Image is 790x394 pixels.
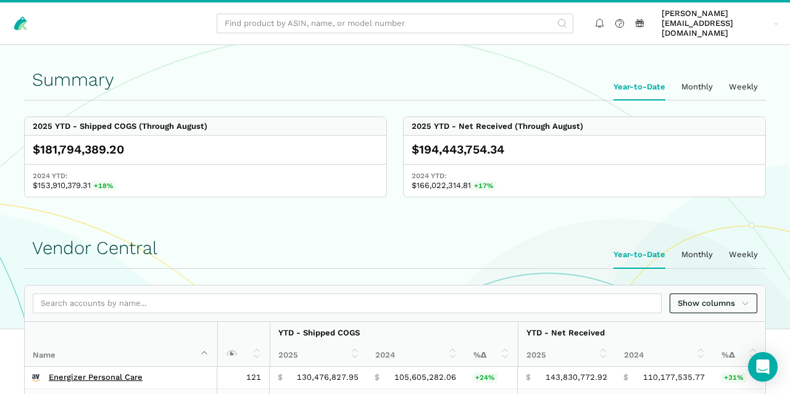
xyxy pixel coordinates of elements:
th: Name : activate to sort column descending [25,322,217,366]
span: 2024 YTD: [412,171,757,181]
span: Show columns [678,297,749,310]
span: $ [375,372,380,382]
div: $194,443,754.34 [412,142,757,158]
th: 2024: activate to sort column ascending [367,344,465,366]
strong: YTD - Net Received [526,328,605,337]
a: Show columns [670,293,757,314]
td: 30.54% [713,367,765,389]
div: 2025 YTD - Net Received (Through August) [412,121,583,131]
span: $ [278,372,283,382]
span: $ [623,372,628,382]
th: %Δ: activate to sort column ascending [465,344,518,366]
span: $153,910,379.31 [33,181,378,191]
th: %Δ: activate to sort column ascending [713,344,766,366]
span: 110,177,535.77 [643,372,705,382]
span: +24% [472,372,497,382]
div: 2025 YTD - Shipped COGS (Through August) [33,121,207,131]
span: +18% [91,181,116,191]
input: Search accounts by name... [33,293,662,314]
ui-tab: Monthly [673,242,721,268]
span: 2024 YTD: [33,171,378,181]
span: 130,476,827.95 [297,372,359,382]
span: +17% [471,181,496,191]
th: 2025: activate to sort column ascending [270,344,367,366]
td: 23.55% [464,367,517,389]
div: $181,794,389.20 [33,142,378,158]
h1: Vendor Central [32,238,758,258]
ui-tab: Weekly [721,242,766,268]
span: +31% [721,372,746,382]
ui-tab: Year-to-Date [605,74,673,100]
th: 2025: activate to sort column ascending [518,344,616,366]
strong: YTD - Shipped COGS [278,328,360,337]
a: [PERSON_NAME][EMAIL_ADDRESS][DOMAIN_NAME] [658,7,783,41]
th: : activate to sort column ascending [217,322,270,366]
span: $166,022,314.81 [412,181,757,191]
div: Open Intercom Messenger [748,352,778,382]
a: Energizer Personal Care [49,372,143,382]
h1: Summary [32,70,758,90]
ui-tab: Year-to-Date [605,242,673,268]
span: 105,605,282.06 [394,372,456,382]
span: [PERSON_NAME][EMAIL_ADDRESS][DOMAIN_NAME] [662,9,770,39]
span: $ [526,372,531,382]
td: 121 [217,367,270,389]
input: Find product by ASIN, name, or model number [217,14,573,34]
th: 2024: activate to sort column ascending [616,344,713,366]
ui-tab: Weekly [721,74,766,100]
ui-tab: Monthly [673,74,721,100]
span: 143,830,772.92 [546,372,607,382]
